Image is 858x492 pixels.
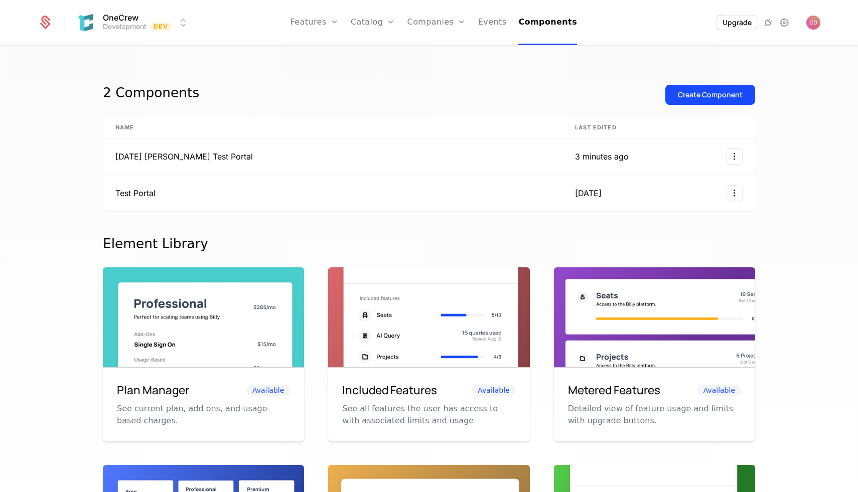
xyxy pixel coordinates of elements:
p: See current plan, add ons, and usage-based charges. [117,403,290,427]
h6: Included Features [342,382,437,399]
p: See all features the user has access to with associated limits and usage [342,403,515,427]
p: Detailed view of feature usage and limits with upgrade buttons. [568,403,741,427]
div: Element Library [103,236,755,252]
div: Create Component [678,90,743,100]
button: Select environment [77,12,189,34]
span: OneCrew [103,14,138,22]
span: Available [697,385,741,396]
img: Conrad DIao [806,16,820,30]
img: OneCrew [74,11,98,35]
button: Open user button [806,16,820,30]
div: Development [103,22,147,32]
div: 3 minutes ago [575,150,629,162]
div: 2 Components [103,85,199,105]
td: [DATE] [PERSON_NAME] Test Portal [103,138,563,175]
span: Available [472,385,515,396]
th: Name [103,117,563,138]
th: Last edited [563,117,641,138]
a: Integrations [762,17,774,29]
button: Select action [727,148,743,165]
span: Available [246,385,290,396]
span: Dev [151,23,171,31]
h6: Metered Features [568,382,660,399]
button: Select action [727,185,743,201]
a: Settings [778,17,790,29]
h6: Plan Manager [117,382,189,399]
div: [DATE] [575,187,629,199]
button: Create Component [665,85,755,105]
td: Test Portal [103,175,563,211]
button: Upgrade [717,16,758,30]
